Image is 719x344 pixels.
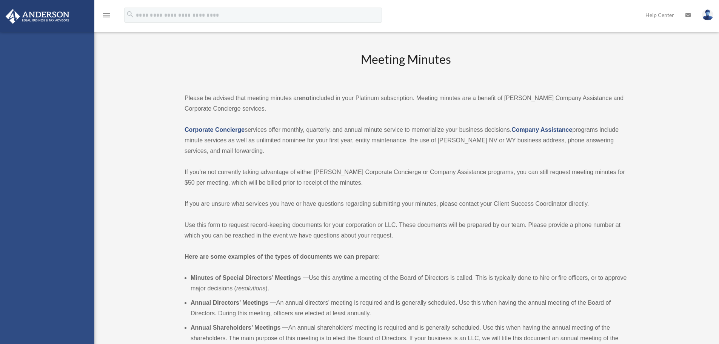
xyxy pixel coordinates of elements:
[185,126,245,133] a: Corporate Concierge
[185,167,627,188] p: If you’re not currently taking advantage of either [PERSON_NAME] Corporate Concierge or Company A...
[185,199,627,209] p: If you are unsure what services you have or have questions regarding submitting your minutes, ple...
[185,253,380,260] strong: Here are some examples of the types of documents we can prepare:
[191,299,276,306] b: Annual Directors’ Meetings —
[102,13,111,20] a: menu
[185,51,627,82] h2: Meeting Minutes
[302,95,311,101] strong: not
[191,298,627,319] li: An annual directors’ meeting is required and is generally scheduled. Use this when having the ann...
[511,126,572,133] a: Company Assistance
[185,93,627,114] p: Please be advised that meeting minutes are included in your Platinum subscription. Meeting minute...
[3,9,72,24] img: Anderson Advisors Platinum Portal
[236,285,265,292] em: resolutions
[185,220,627,241] p: Use this form to request record-keeping documents for your corporation or LLC. These documents wi...
[191,324,288,331] b: Annual Shareholders’ Meetings —
[185,125,627,156] p: services offer monthly, quarterly, and annual minute service to memorialize your business decisio...
[191,273,627,294] li: Use this anytime a meeting of the Board of Directors is called. This is typically done to hire or...
[191,275,309,281] b: Minutes of Special Directors’ Meetings —
[702,9,713,20] img: User Pic
[102,11,111,20] i: menu
[126,10,134,19] i: search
